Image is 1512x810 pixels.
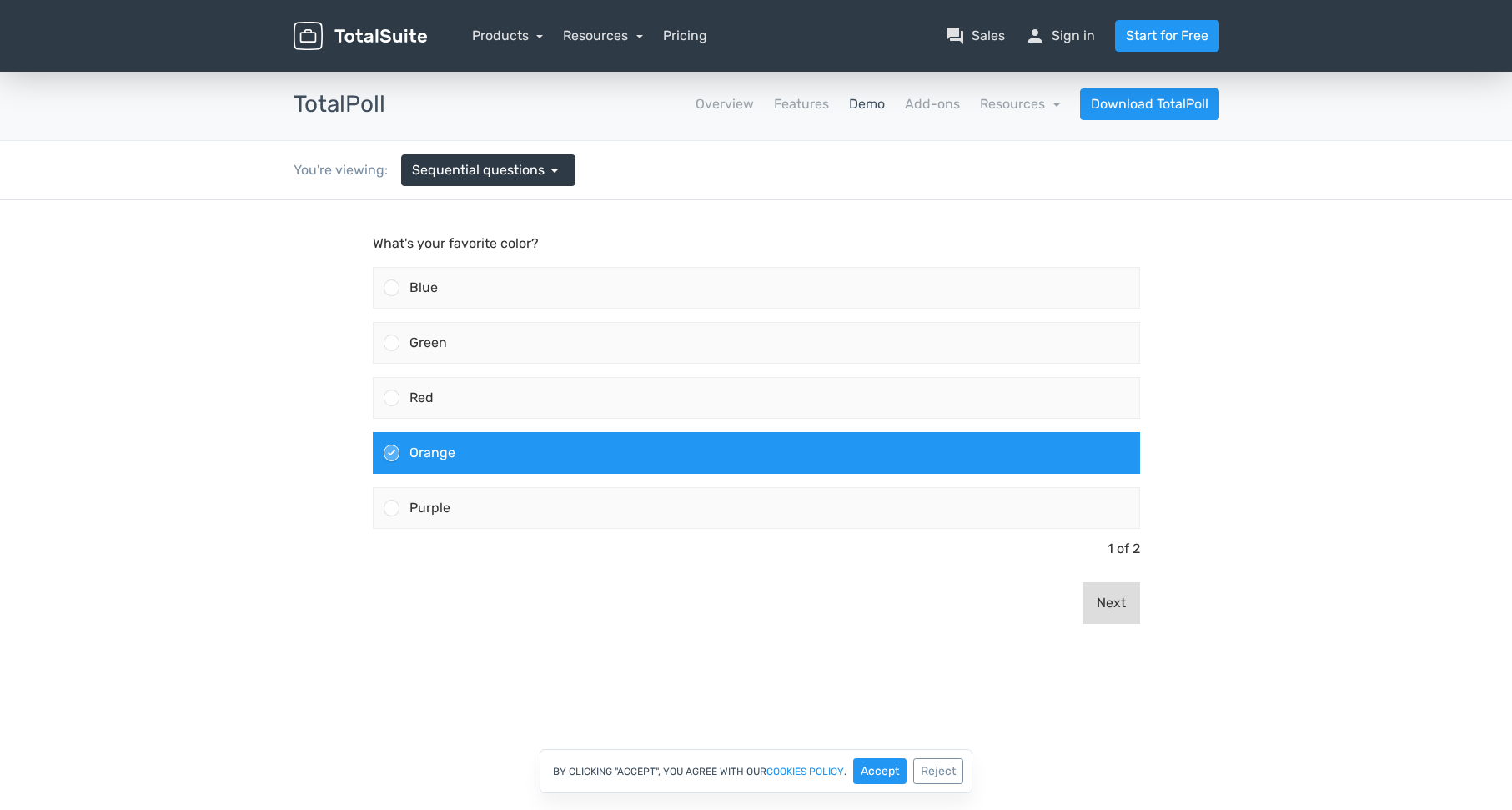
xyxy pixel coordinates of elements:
a: Features [774,94,829,114]
a: question_answerSales [945,26,1005,46]
a: Overview [696,94,754,114]
span: person [1025,26,1045,46]
button: Accept [853,758,907,784]
div: You're viewing: [294,160,401,180]
span: Red [409,189,434,205]
a: Start for Free [1115,20,1219,52]
button: Reject [913,758,963,784]
a: Download TotalPoll [1080,88,1219,120]
a: Add-ons [905,94,960,114]
span: Sequential questions [412,160,545,180]
a: Pricing [663,26,707,46]
h3: TotalPoll [294,92,385,118]
div: By clicking "Accept", you agree with our . [540,749,972,793]
a: Products [472,28,544,43]
a: cookies policy [766,767,844,777]
a: Sequential questions arrow_drop_down [401,154,575,186]
div: 1 of 2 [373,342,1140,355]
span: question_answer [945,26,965,46]
a: Resources [563,28,643,43]
p: What's your favorite color? [373,33,1140,53]
button: Next [1083,382,1140,424]
span: Purple [409,299,450,315]
a: personSign in [1025,26,1095,46]
span: Green [409,134,447,150]
span: Orange [409,244,455,260]
a: Resources [980,96,1060,112]
img: TotalSuite for WordPress [294,22,427,51]
span: arrow_drop_down [545,160,565,180]
a: Demo [849,94,885,114]
span: Blue [409,79,438,95]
